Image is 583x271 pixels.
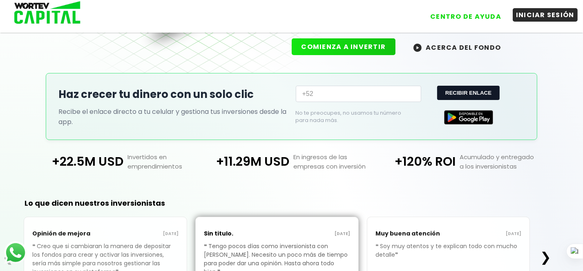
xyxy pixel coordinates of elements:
p: +22.5M USD [42,152,123,171]
p: No te preocupes, no usamos tu número para nada más. [296,109,408,124]
p: Opinión de mejora [32,225,105,242]
p: [DATE] [449,231,522,237]
span: ❝ [375,242,380,250]
button: COMIENZA A INVERTIR [292,38,396,55]
span: ❝ [204,242,208,250]
p: [DATE] [277,231,350,237]
a: INICIAR SESIÓN [505,4,578,23]
h2: Haz crecer tu dinero con un solo clic [58,87,288,102]
button: ACERCA DEL FONDO [404,38,511,56]
p: Muy buena atención [375,225,449,242]
p: Recibe el enlace directo a tu celular y gestiona tus inversiones desde la app. [58,107,288,127]
img: Google Play [444,110,493,124]
span: ❞ [395,251,400,259]
img: wortev-capital-acerca-del-fondo [413,44,422,52]
a: CENTRO DE AYUDA [419,4,505,23]
p: +11.29M USD [208,152,289,171]
p: Invertidos en emprendimientos [123,152,208,171]
p: En ingresos de las empresas con inversión [289,152,374,171]
button: RECIBIR ENLACE [437,86,500,100]
button: ❯ [538,249,554,265]
p: Acumulado y entregado a los inversionistas [456,152,541,171]
img: logos_whatsapp-icon.242b2217.svg [4,241,27,264]
button: INICIAR SESIÓN [513,8,578,22]
p: [DATE] [105,231,179,237]
button: CENTRO DE AYUDA [427,10,505,23]
p: Sin titulo. [204,225,277,242]
p: +120% ROI [375,152,456,171]
a: COMIENZA A INVERTIR [292,42,404,51]
span: ❝ [32,242,37,250]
